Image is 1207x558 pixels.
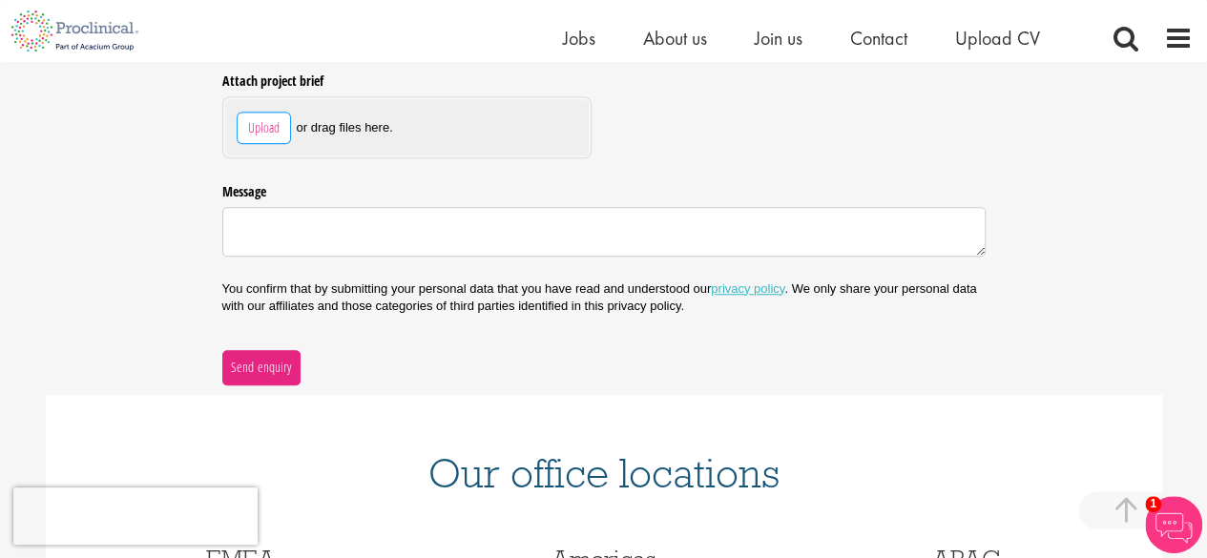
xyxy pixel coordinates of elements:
[297,119,393,136] span: or drag files here.
[1145,496,1161,512] span: 1
[643,26,707,51] a: About us
[850,26,907,51] a: Contact
[74,452,1134,494] h1: Our office locations
[222,66,593,91] label: Attach project brief
[222,176,986,201] label: Message
[238,113,290,143] button: Upload
[955,26,1040,51] a: Upload CV
[247,117,281,138] span: Upload
[222,350,301,384] button: Send enquiry
[755,26,802,51] a: Join us
[711,281,784,296] a: privacy policy
[230,357,292,378] span: Send enquiry
[1145,496,1202,553] img: Chatbot
[563,26,595,51] a: Jobs
[222,280,986,315] p: You confirm that by submitting your personal data that you have read and understood our . We only...
[13,487,258,545] iframe: reCAPTCHA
